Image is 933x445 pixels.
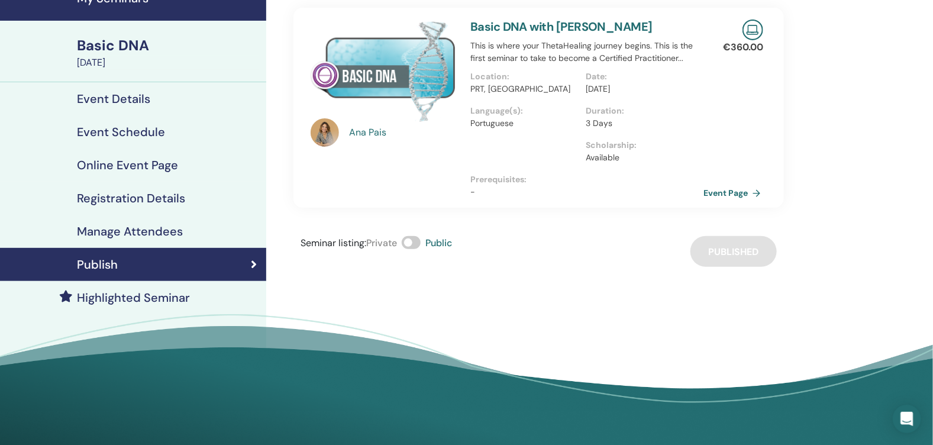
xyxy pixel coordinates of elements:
[586,83,695,95] p: [DATE]
[77,257,118,272] h4: Publish
[470,105,579,117] p: Language(s) :
[77,56,259,70] div: [DATE]
[77,92,150,106] h4: Event Details
[470,173,702,186] p: Prerequisites :
[586,117,695,130] p: 3 Days
[586,139,695,151] p: Scholarship :
[77,125,165,139] h4: Event Schedule
[311,20,456,122] img: Basic DNA
[425,237,452,249] span: Public
[77,224,183,238] h4: Manage Attendees
[586,105,695,117] p: Duration :
[893,405,921,433] div: Open Intercom Messenger
[470,19,653,34] a: Basic DNA with [PERSON_NAME]
[470,117,579,130] p: Portuguese
[350,125,459,140] a: Ana Pais
[470,40,702,65] p: This is where your ThetaHealing journey begins. This is the first seminar to take to become a Cer...
[470,186,702,198] p: -
[703,184,766,202] a: Event Page
[366,237,397,249] span: Private
[470,70,579,83] p: Location :
[470,83,579,95] p: PRT, [GEOGRAPHIC_DATA]
[586,70,695,83] p: Date :
[70,36,266,70] a: Basic DNA[DATE]
[77,291,190,305] h4: Highlighted Seminar
[742,20,763,40] img: Live Online Seminar
[311,118,339,147] img: default.jpg
[77,191,185,205] h4: Registration Details
[77,36,259,56] div: Basic DNA
[301,237,366,249] span: Seminar listing :
[723,40,763,54] p: € 360.00
[586,151,695,164] p: Available
[77,158,178,172] h4: Online Event Page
